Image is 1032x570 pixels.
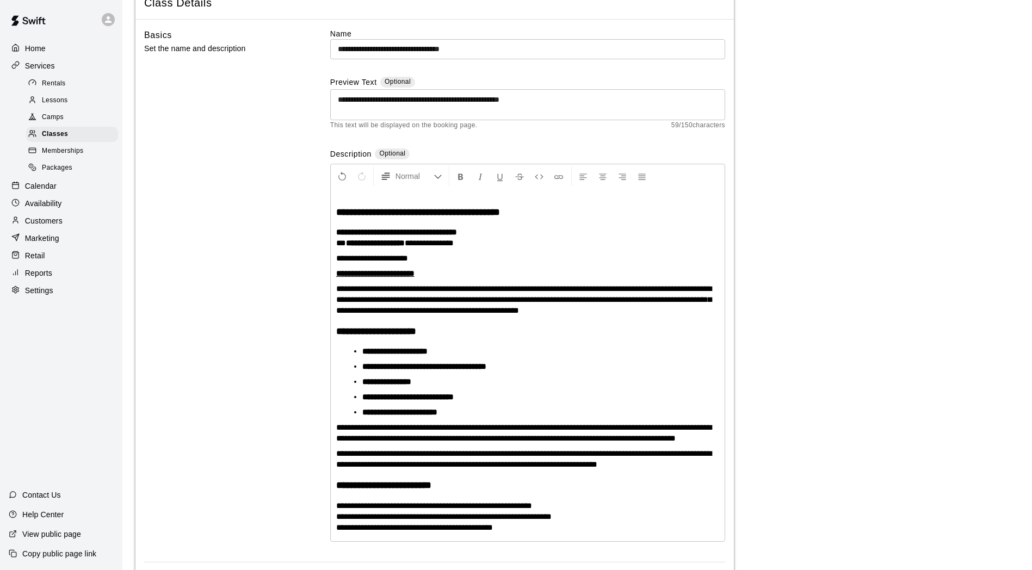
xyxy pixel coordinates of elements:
a: Services [9,58,114,74]
a: Marketing [9,230,114,246]
button: Justify Align [633,166,651,186]
button: Redo [353,166,371,186]
button: Format Underline [491,166,509,186]
span: Classes [42,129,68,140]
a: Calendar [9,178,114,194]
label: Name [330,28,725,39]
p: Reports [25,268,52,278]
p: Set the name and description [144,42,295,55]
a: Retail [9,247,114,264]
button: Center Align [594,166,612,186]
p: Retail [25,250,45,261]
p: Contact Us [22,490,61,500]
span: 59 / 150 characters [671,120,725,131]
button: Insert Link [549,166,568,186]
p: Home [25,43,46,54]
button: Right Align [613,166,632,186]
div: Memberships [26,144,118,159]
span: This text will be displayed on the booking page. [330,120,478,131]
div: Rentals [26,76,118,91]
button: Left Align [574,166,592,186]
p: Calendar [25,181,57,191]
a: Packages [26,160,122,177]
a: Classes [26,126,122,143]
h6: Basics [144,28,172,42]
span: Rentals [42,78,66,89]
span: Optional [379,150,405,157]
button: Format Italics [471,166,490,186]
a: Home [9,40,114,57]
p: Services [25,60,55,71]
a: Memberships [26,143,122,160]
p: Help Center [22,509,64,520]
button: Undo [333,166,351,186]
p: Settings [25,285,53,296]
div: Classes [26,127,118,142]
div: Lessons [26,93,118,108]
span: Normal [396,171,434,182]
p: Copy public page link [22,548,96,559]
a: Rentals [26,75,122,92]
button: Format Strikethrough [510,166,529,186]
a: Settings [9,282,114,299]
span: Camps [42,112,64,123]
button: Insert Code [530,166,548,186]
label: Description [330,148,372,161]
span: Packages [42,163,72,174]
span: Optional [385,78,411,85]
button: Formatting Options [376,166,447,186]
a: Lessons [26,92,122,109]
label: Preview Text [330,77,377,89]
a: Camps [26,109,122,126]
p: Availability [25,198,62,209]
a: Reports [9,265,114,281]
span: Memberships [42,146,83,157]
p: Marketing [25,233,59,244]
p: View public page [22,529,81,540]
div: Packages [26,160,118,176]
a: Customers [9,213,114,229]
a: Availability [9,195,114,212]
span: Lessons [42,95,68,106]
div: Camps [26,110,118,125]
button: Format Bold [452,166,470,186]
p: Customers [25,215,63,226]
